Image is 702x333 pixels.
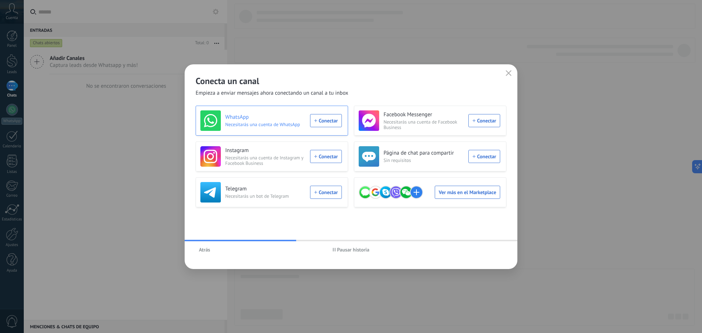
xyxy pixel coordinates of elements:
span: Empieza a enviar mensajes ahora conectando un canal a tu inbox [196,90,348,97]
h2: Conecta un canal [196,75,506,87]
h3: Instagram [225,147,306,154]
h3: Facebook Messenger [384,111,464,118]
span: Pausar historia [337,247,370,252]
span: Necesitarás un bot de Telegram [225,193,306,199]
span: Atrás [199,247,210,252]
span: Necesitarás una cuenta de WhatsApp [225,122,306,127]
span: Necesitarás una cuenta de Instagram y Facebook Business [225,155,306,166]
h3: Telegram [225,185,306,193]
span: Necesitarás una cuenta de Facebook Business [384,119,464,130]
h3: WhatsApp [225,114,306,121]
button: Atrás [196,244,214,255]
span: Sin requisitos [384,158,464,163]
h3: Página de chat para compartir [384,150,464,157]
button: Pausar historia [329,244,373,255]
